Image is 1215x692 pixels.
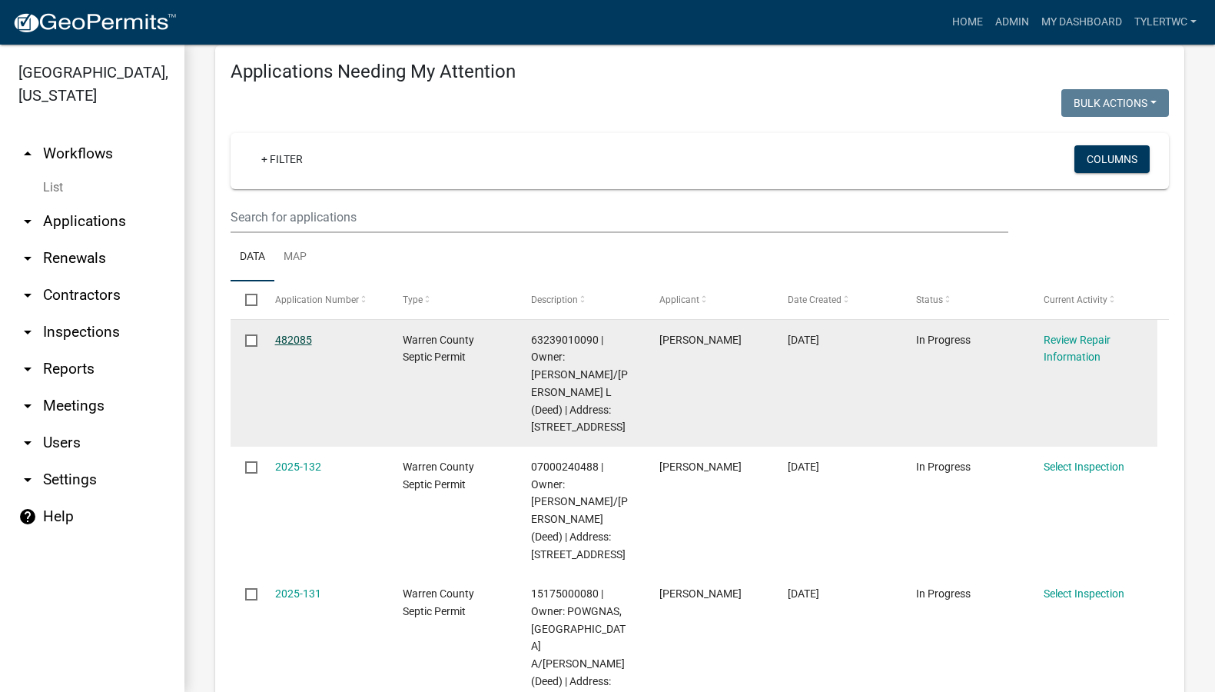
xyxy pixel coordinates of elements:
datatable-header-cell: Date Created [773,281,901,318]
i: arrow_drop_down [18,212,37,231]
button: Columns [1074,145,1150,173]
i: arrow_drop_down [18,397,37,415]
span: 63239010090 | Owner: TRILK, DOUG W/CARI L (Deed) | Address: 3417 SILVERADO DR [531,334,628,434]
span: Application Number [275,294,359,305]
a: 2025-131 [275,587,321,600]
span: 09/22/2025 [788,461,819,473]
span: Type [403,294,423,305]
a: Map [274,233,316,282]
datatable-header-cell: Description [516,281,645,318]
a: Home [946,8,989,37]
a: Select Inspection [1044,461,1124,473]
span: Chad Davdison [659,587,742,600]
datatable-header-cell: Type [388,281,516,318]
a: Review Repair Information [1044,334,1110,364]
datatable-header-cell: Current Activity [1029,281,1157,318]
span: 09/22/2025 [788,587,819,600]
span: Status [916,294,943,305]
i: help [18,507,37,526]
datatable-header-cell: Application Number [260,281,388,318]
datatable-header-cell: Applicant [645,281,773,318]
span: In Progress [916,587,971,600]
h4: Applications Needing My Attention [231,61,1169,83]
span: In Progress [916,334,971,346]
i: arrow_drop_down [18,434,37,452]
i: arrow_drop_up [18,145,37,163]
span: Warren County Septic Permit [403,587,474,617]
a: Admin [989,8,1035,37]
datatable-header-cell: Status [901,281,1029,318]
input: Search for applications [231,201,1008,233]
a: 2025-132 [275,461,321,473]
a: My Dashboard [1035,8,1128,37]
span: Rick Rogers [659,334,742,346]
a: + Filter [249,145,315,173]
span: 09/22/2025 [788,334,819,346]
span: Rick Rogers [659,461,742,473]
i: arrow_drop_down [18,471,37,489]
span: Applicant [659,294,699,305]
a: Data [231,233,274,282]
span: In Progress [916,461,971,473]
i: arrow_drop_down [18,360,37,378]
span: Warren County Septic Permit [403,461,474,491]
datatable-header-cell: Select [231,281,260,318]
span: Warren County Septic Permit [403,334,474,364]
span: Description [531,294,578,305]
i: arrow_drop_down [18,249,37,268]
a: TylerTWC [1128,8,1203,37]
a: Select Inspection [1044,587,1124,600]
span: 07000240488 | Owner: GRIDLEY, TIMOTHY W/TAMMY L (Deed) | Address: 16334 65TH AVE [531,461,628,561]
button: Bulk Actions [1061,89,1169,117]
span: Current Activity [1044,294,1107,305]
i: arrow_drop_down [18,323,37,341]
i: arrow_drop_down [18,286,37,304]
a: 482085 [275,334,312,346]
span: Date Created [788,294,842,305]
